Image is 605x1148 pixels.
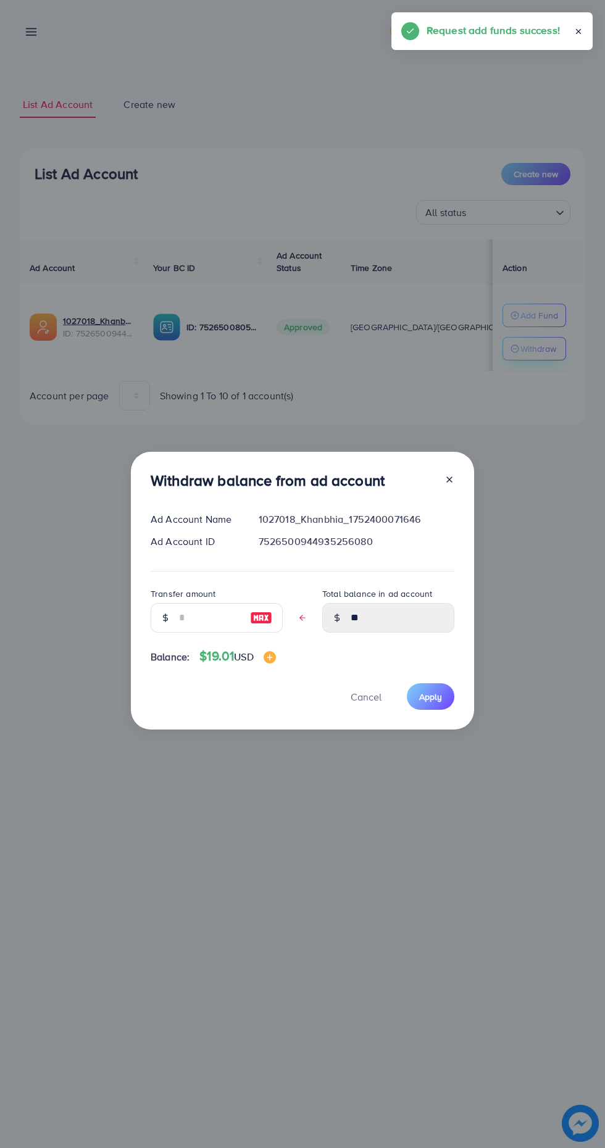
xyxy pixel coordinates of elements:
[141,512,249,526] div: Ad Account Name
[322,588,432,600] label: Total balance in ad account
[264,651,276,663] img: image
[419,691,442,703] span: Apply
[141,534,249,549] div: Ad Account ID
[199,649,275,664] h4: $19.01
[407,683,454,710] button: Apply
[249,534,464,549] div: 7526500944935256080
[351,690,382,704] span: Cancel
[151,472,385,489] h3: Withdraw balance from ad account
[250,610,272,625] img: image
[234,650,253,663] span: USD
[249,512,464,526] div: 1027018_Khanbhia_1752400071646
[427,22,560,38] h5: Request add funds success!
[335,683,397,710] button: Cancel
[151,588,215,600] label: Transfer amount
[151,650,190,664] span: Balance:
